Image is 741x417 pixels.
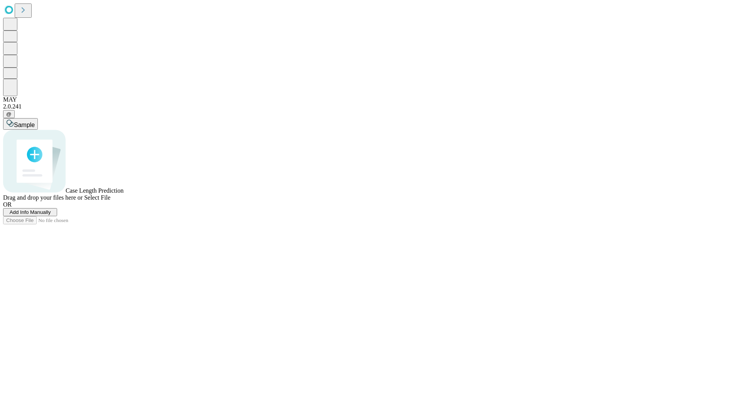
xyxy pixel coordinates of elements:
span: Drag and drop your files here or [3,194,83,201]
span: Select File [84,194,110,201]
span: Add Info Manually [10,209,51,215]
span: OR [3,201,12,208]
button: @ [3,110,15,118]
span: Sample [14,122,35,128]
span: @ [6,111,12,117]
div: 2.0.241 [3,103,738,110]
div: MAY [3,96,738,103]
span: Case Length Prediction [66,187,123,194]
button: Sample [3,118,38,130]
button: Add Info Manually [3,208,57,216]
